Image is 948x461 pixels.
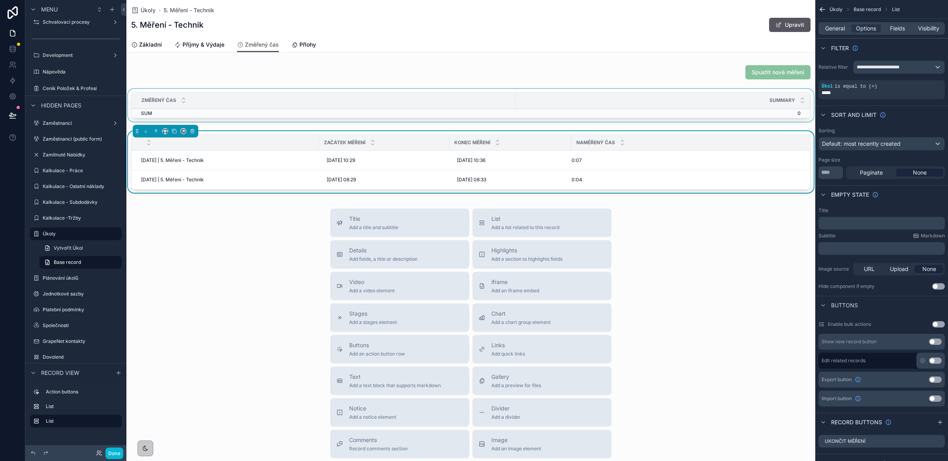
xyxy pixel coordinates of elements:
button: LinksAdd quick links [472,335,611,363]
span: Úkol [822,84,833,89]
span: [DATE] 08:29 [327,177,356,183]
span: Add a list related to this record [491,224,559,231]
label: Kalkulace - Práce [43,167,120,174]
span: is equal to (=) [835,84,877,89]
a: Základní [131,38,162,53]
button: ListAdd a list related to this record [472,209,611,237]
span: Text [349,373,441,381]
span: Links [491,341,525,349]
label: Dovolené [43,354,120,360]
span: Příjmy & Výdaje [182,41,224,49]
a: Base record [39,256,122,269]
button: StagesAdd a stages element [330,303,469,332]
button: GalleryAdd a preview for files [472,367,611,395]
label: Platební podmínky [43,307,120,313]
button: TitleAdd a title and subtitle [330,209,469,237]
span: Stages [349,310,397,318]
a: Úkoly [30,228,122,240]
a: Kalkulace -Tržby [30,212,122,224]
span: Add a text block that supports markdown [349,382,441,389]
span: Add a section to highlights fields [491,256,562,262]
span: Konec měření [454,139,490,146]
span: List [491,215,559,223]
label: List [46,403,118,410]
label: List [46,418,115,424]
span: Video [349,278,395,286]
label: Enable bulk actions [828,321,871,327]
span: Import button [822,395,852,402]
span: Add a video element [349,288,395,294]
button: NoticeAdd a notice element [330,398,469,427]
span: Add a chart group element [491,319,551,326]
span: Notice [349,405,396,412]
span: Buttons [831,301,858,309]
span: Comments [349,436,408,444]
span: Record view [41,369,79,377]
a: Zaměstnanci [30,117,122,130]
label: Nápověda [43,69,120,75]
span: Chart [491,310,551,318]
label: Kalkulace - Subdodávky [43,199,120,205]
label: Schvalovací procesy [43,19,109,25]
button: HighlightsAdd a section to highlights fields [472,240,611,269]
span: Image [491,436,541,444]
a: GrapeNet kontakty [30,335,122,348]
span: Buttons [349,341,405,349]
span: URL [864,265,875,273]
label: Action buttons [46,389,118,395]
span: Menu [41,6,58,13]
div: scrollable content [25,382,126,435]
span: Add a title and subtitle [349,224,398,231]
span: Fields [890,24,905,32]
label: Ukončit měření [825,438,865,444]
a: Jednotkové sazby [30,288,122,300]
span: Sort And Limit [831,111,877,119]
span: Add a notice element [349,414,396,420]
label: Kalkulace -Tržby [43,215,120,221]
span: Summary [769,97,795,103]
a: Zamítnuté Nabídky [30,149,122,161]
label: Subtitle [818,233,835,239]
button: ButtonsAdd an action button row [330,335,469,363]
div: Hide component if empty [818,283,875,290]
label: Relative filter [818,64,850,70]
button: DividerAdd a divider [472,398,611,427]
span: Upload [890,265,908,273]
a: Development [30,49,122,62]
a: Markdown [913,233,945,239]
span: Paginate [860,169,883,177]
td: 0 [515,109,810,118]
label: Zaměstnanci (public form) [43,136,120,142]
span: Options [856,24,876,32]
button: Done [105,448,123,459]
button: Upravit [769,18,811,32]
span: Add an iframe embed [491,288,539,294]
span: Details [349,246,418,254]
label: Kalkulace - Ostatní náklady [43,183,120,190]
label: Společnosti [43,322,120,329]
a: Příjmy & Výdaje [175,38,224,53]
h1: 5. Měření - Technik [131,19,203,30]
span: Export button [822,376,852,383]
a: Dovolené [30,351,122,363]
label: Plánování úkolů [43,275,120,281]
span: [DATE] 08:33 [457,177,486,183]
div: scrollable content [818,217,945,230]
div: Show new record button [822,339,877,345]
div: scrollable content [818,242,945,255]
span: Základní [139,41,162,49]
span: [DATE] 10:36 [457,157,485,164]
span: Filter [831,44,849,52]
a: Kalkulace - Ostatní náklady [30,180,122,193]
label: Image source [818,266,850,272]
span: None [913,169,927,177]
span: [DATE] 10:29 [327,157,355,164]
span: Vytvořit Úkol [54,245,83,251]
a: Změřený čas [237,38,279,53]
a: Plánování úkolů [30,272,122,284]
span: Začátek měření [324,139,365,146]
span: Add an action button row [349,351,405,357]
button: TextAdd a text block that supports markdown [330,367,469,395]
a: Schvalovací procesy [30,16,122,28]
label: Úkoly [43,231,117,237]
